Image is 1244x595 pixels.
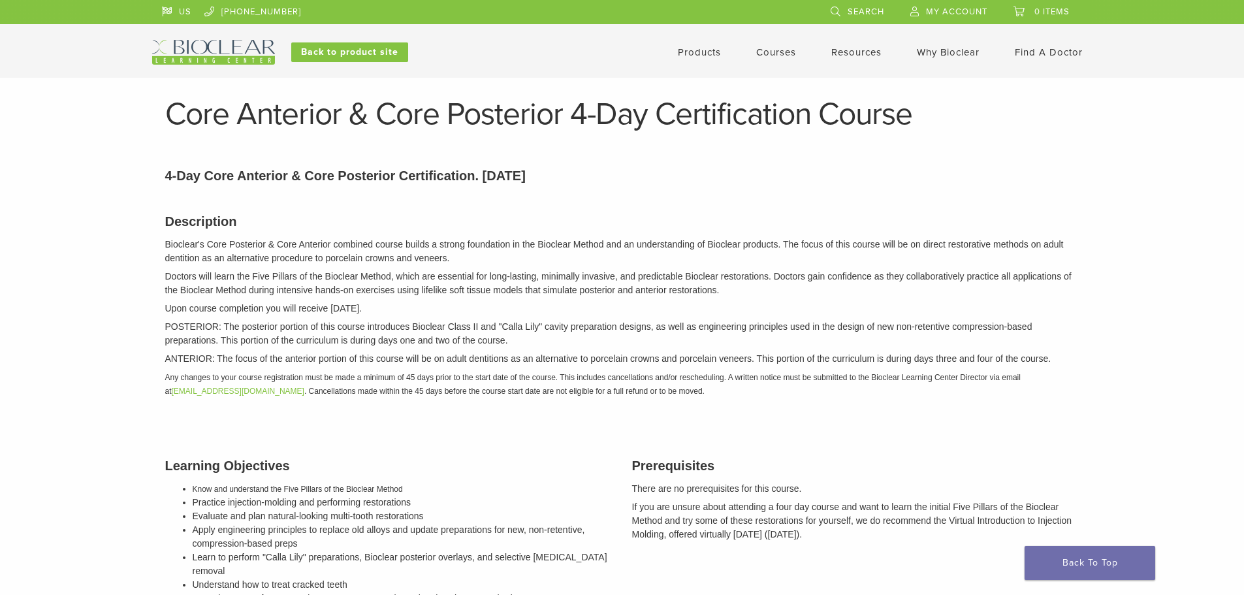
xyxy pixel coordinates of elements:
img: Bioclear [152,40,275,65]
p: Upon course completion you will receive [DATE]. [165,302,1079,315]
h3: Prerequisites [632,456,1079,475]
p: POSTERIOR: The posterior portion of this course introduces Bioclear Class II and "Calla Lily" cav... [165,320,1079,347]
a: Resources [831,46,882,58]
a: Courses [756,46,796,58]
p: If you are unsure about attending a four day course and want to learn the initial Five Pillars of... [632,500,1079,541]
p: Bioclear's Core Posterior & Core Anterior combined course builds a strong foundation in the Biocl... [165,238,1079,265]
li: Practice injection-molding and performing restorations [193,496,613,509]
em: Any changes to your course registration must be made a minimum of 45 days prior to the start date... [165,373,1021,396]
span: Search [848,7,884,17]
h3: Learning Objectives [165,456,613,475]
a: Products [678,46,721,58]
li: Understand how to treat cracked teeth [193,578,613,592]
a: [EMAIL_ADDRESS][DOMAIN_NAME] [172,387,304,396]
p: ANTERIOR: The focus of the anterior portion of this course will be on adult dentitions as an alte... [165,352,1079,366]
a: Why Bioclear [917,46,980,58]
h3: Description [165,212,1079,231]
span: Know and understand the Five Pillars of the Bioclear Method [193,485,403,494]
a: Back to product site [291,42,408,62]
li: Evaluate and plan natural-looking multi-tooth restorations [193,509,613,523]
p: 4-Day Core Anterior & Core Posterior Certification. [DATE] [165,166,1079,185]
li: Apply engineering principles to replace old alloys and update preparations for new, non-retentive... [193,523,613,551]
h1: Core Anterior & Core Posterior 4-Day Certification Course [165,99,1079,130]
span: My Account [926,7,987,17]
span: 0 items [1034,7,1070,17]
a: Find A Doctor [1015,46,1083,58]
li: Learn to perform "Calla Lily" preparations, Bioclear posterior overlays, and selective [MEDICAL_D... [193,551,613,578]
p: Doctors will learn the Five Pillars of the Bioclear Method, which are essential for long-lasting,... [165,270,1079,297]
a: Back To Top [1025,546,1155,580]
p: There are no prerequisites for this course. [632,482,1079,496]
